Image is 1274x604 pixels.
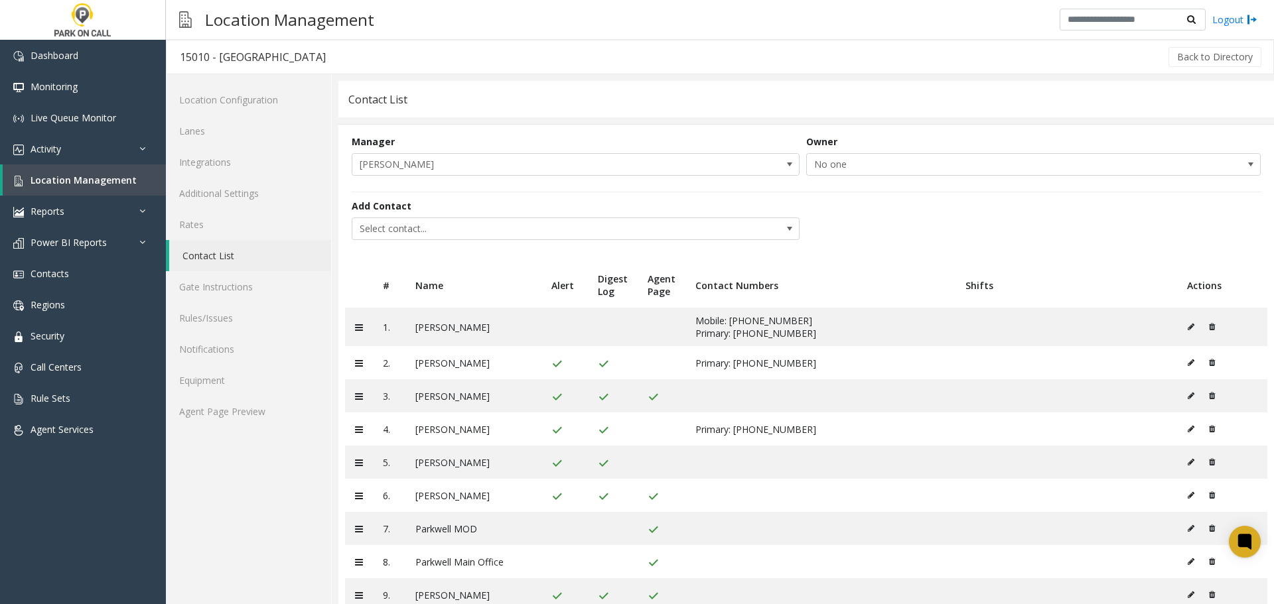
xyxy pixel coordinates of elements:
[13,51,24,62] img: 'icon'
[352,199,411,213] label: Add Contact
[13,145,24,155] img: 'icon'
[166,178,331,209] a: Additional Settings
[166,302,331,333] a: Rules/Issues
[1168,47,1261,67] button: Back to Directory
[373,379,405,412] td: 3.
[648,524,659,535] img: check
[598,491,609,502] img: check
[1212,13,1257,27] a: Logout
[685,263,955,308] th: Contact Numbers
[13,238,24,249] img: 'icon'
[348,91,407,108] div: Contact List
[638,263,685,308] th: Agent Page
[598,591,609,601] img: check
[31,111,116,124] span: Live Queue Monitor
[31,49,78,62] span: Dashboard
[31,80,78,93] span: Monitoring
[13,82,24,93] img: 'icon'
[166,396,331,427] a: Agent Page Preview
[31,143,61,155] span: Activity
[373,346,405,379] td: 2.
[13,207,24,217] img: 'icon'
[695,327,816,339] span: Primary: [PHONE_NUMBER]
[806,135,837,149] label: Owner
[955,263,1177,308] th: Shifts
[31,236,107,249] span: Power BI Reports
[373,545,405,578] td: 8.
[405,545,541,578] td: Parkwell Main Office
[405,412,541,446] td: [PERSON_NAME]
[598,425,609,436] img: check
[13,113,24,124] img: 'icon'
[405,346,541,379] td: [PERSON_NAME]
[13,363,24,373] img: 'icon'
[551,491,563,502] img: check
[352,154,709,175] span: [PERSON_NAME]
[648,491,659,502] img: check
[13,394,24,404] img: 'icon'
[806,153,1261,176] span: NO DATA FOUND
[695,423,816,436] span: Primary: [PHONE_NUMBER]
[169,240,331,271] a: Contact List
[405,446,541,479] td: [PERSON_NAME]
[695,357,816,369] span: Primary: [PHONE_NUMBER]
[695,314,812,327] span: Mobile: [PHONE_NUMBER]
[598,392,609,402] img: check
[405,379,541,412] td: [PERSON_NAME]
[180,48,326,66] div: 15010 - [GEOGRAPHIC_DATA]
[598,458,609,469] img: check
[405,512,541,545] td: Parkwell MOD
[31,267,69,280] span: Contacts
[551,392,563,402] img: check
[179,3,192,36] img: pageIcon
[166,84,331,115] a: Location Configuration
[198,3,381,36] h3: Location Management
[3,164,166,196] a: Location Management
[13,332,24,342] img: 'icon'
[648,591,659,601] img: check
[373,512,405,545] td: 7.
[166,209,331,240] a: Rates
[352,218,709,239] span: Select contact...
[166,147,331,178] a: Integrations
[31,330,64,342] span: Security
[551,359,563,369] img: check
[405,308,541,346] td: [PERSON_NAME]
[373,446,405,479] td: 5.
[405,479,541,512] td: [PERSON_NAME]
[373,412,405,446] td: 4.
[166,365,331,396] a: Equipment
[31,423,94,436] span: Agent Services
[1247,13,1257,27] img: logout
[373,263,405,308] th: #
[31,174,137,186] span: Location Management
[648,558,659,568] img: check
[373,308,405,346] td: 1.
[588,263,638,308] th: Digest Log
[13,425,24,436] img: 'icon'
[13,269,24,280] img: 'icon'
[551,458,563,469] img: check
[13,176,24,186] img: 'icon'
[541,263,587,308] th: Alert
[166,115,331,147] a: Lanes
[405,263,541,308] th: Name
[373,479,405,512] td: 6.
[648,392,659,402] img: check
[352,135,395,149] label: Manager
[807,154,1169,175] span: No one
[31,298,65,311] span: Regions
[166,333,331,365] a: Notifications
[1177,263,1267,308] th: Actions
[551,591,563,601] img: check
[551,425,563,436] img: check
[31,361,82,373] span: Call Centers
[31,392,70,404] span: Rule Sets
[31,205,64,217] span: Reports
[13,300,24,311] img: 'icon'
[598,359,609,369] img: check
[166,271,331,302] a: Gate Instructions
